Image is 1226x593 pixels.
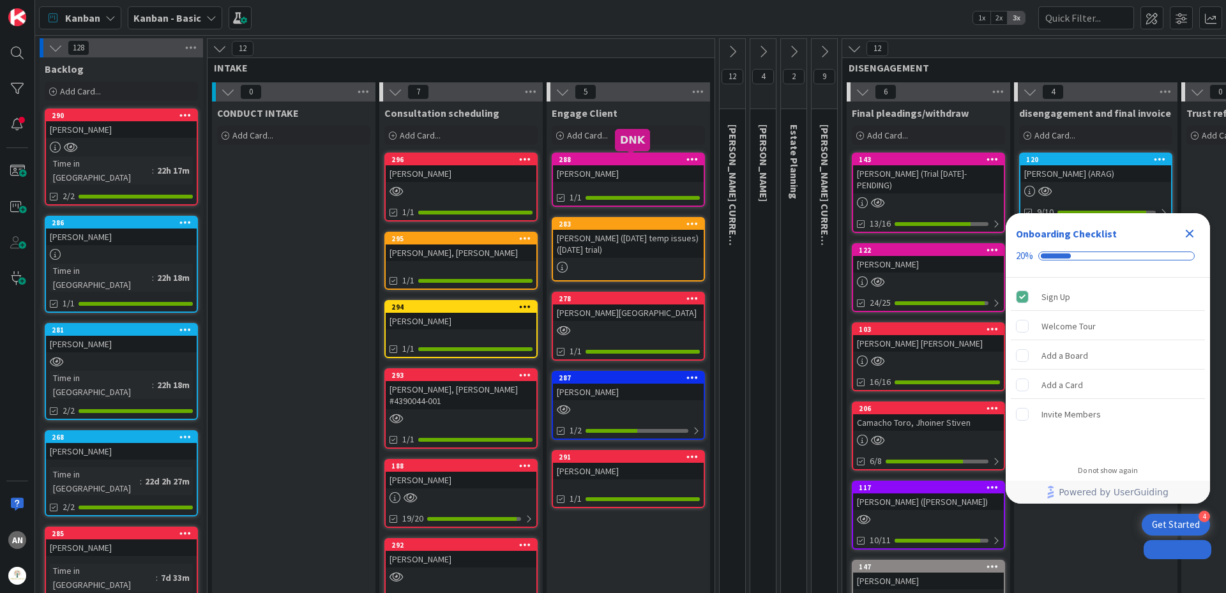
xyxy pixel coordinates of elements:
[853,244,1004,256] div: 122
[391,541,536,550] div: 292
[232,130,273,141] span: Add Card...
[853,414,1004,431] div: Camacho Toro, Jhoiner Stiven
[814,69,835,84] span: 9
[553,451,704,479] div: 291[PERSON_NAME]
[553,293,704,321] div: 278[PERSON_NAME][GEOGRAPHIC_DATA]
[1020,165,1171,182] div: [PERSON_NAME] (ARAG)
[870,375,891,389] span: 16/16
[386,154,536,182] div: 296[PERSON_NAME]
[553,384,704,400] div: [PERSON_NAME]
[875,84,897,100] span: 6
[1034,130,1075,141] span: Add Card...
[402,274,414,287] span: 1/1
[386,381,536,409] div: [PERSON_NAME], [PERSON_NAME] #4390044-001
[1019,107,1171,119] span: disengagement and final invoice
[722,69,743,84] span: 12
[158,571,193,585] div: 7d 33m
[867,41,888,56] span: 12
[391,155,536,164] div: 296
[1011,342,1205,370] div: Add a Board is incomplete.
[553,451,704,463] div: 291
[386,370,536,409] div: 293[PERSON_NAME], [PERSON_NAME] #4390044-001
[63,297,75,310] span: 1/1
[853,403,1004,431] div: 206Camacho Toro, Jhoiner Stiven
[559,155,704,164] div: 288
[1142,514,1210,536] div: Open Get Started checklist, remaining modules: 4
[559,373,704,382] div: 287
[8,8,26,26] img: Visit kanbanzone.com
[867,130,908,141] span: Add Card...
[1038,6,1134,29] input: Quick Filter...
[52,111,197,120] div: 290
[46,336,197,352] div: [PERSON_NAME]
[46,528,197,556] div: 285[PERSON_NAME]
[391,371,536,380] div: 293
[45,216,198,313] a: 286[PERSON_NAME]Time in [GEOGRAPHIC_DATA]:22h 18m1/1
[46,229,197,245] div: [PERSON_NAME]
[853,154,1004,165] div: 143
[1041,289,1070,304] div: Sign Up
[752,69,774,84] span: 4
[1041,407,1101,422] div: Invite Members
[727,124,739,290] span: KRISTI CURRENT CLIENTS
[1011,312,1205,340] div: Welcome Tour is incomplete.
[1041,377,1083,393] div: Add a Card
[384,232,538,290] a: 295[PERSON_NAME], [PERSON_NAME]1/1
[384,459,538,528] a: 188[PERSON_NAME]19/20
[1042,84,1064,100] span: 4
[386,539,536,551] div: 292
[757,124,770,202] span: KRISTI PROBATE
[1019,153,1172,221] a: 120[PERSON_NAME] (ARAG)9/10
[553,304,704,321] div: [PERSON_NAME][GEOGRAPHIC_DATA]
[553,154,704,182] div: 288[PERSON_NAME]
[214,61,699,74] span: INTAKE
[553,372,704,400] div: 287[PERSON_NAME]
[859,246,1004,255] div: 122
[1026,155,1171,164] div: 120
[552,450,705,508] a: 291[PERSON_NAME]1/1
[853,482,1004,493] div: 117
[1020,154,1171,165] div: 120
[152,271,154,285] span: :
[852,107,969,119] span: Final pleadings/withdraw
[552,153,705,207] a: 288[PERSON_NAME]1/1
[50,156,152,184] div: Time in [GEOGRAPHIC_DATA]
[63,190,75,203] span: 2/2
[853,493,1004,510] div: [PERSON_NAME] ([PERSON_NAME])
[853,561,1004,589] div: 147[PERSON_NAME]
[402,433,414,446] span: 1/1
[391,234,536,243] div: 295
[553,372,704,384] div: 287
[1016,250,1033,262] div: 20%
[853,573,1004,589] div: [PERSON_NAME]
[46,217,197,229] div: 286
[156,571,158,585] span: :
[384,153,538,221] a: 296[PERSON_NAME]1/1
[402,342,414,356] span: 1/1
[386,370,536,381] div: 293
[63,404,75,417] span: 2/2
[570,424,582,437] span: 1/2
[553,463,704,479] div: [PERSON_NAME]
[870,217,891,230] span: 13/16
[853,154,1004,193] div: 143[PERSON_NAME] (Trial [DATE]-PENDING)
[852,402,1005,470] a: 206Camacho Toro, Jhoiner Stiven6/8
[1011,371,1205,399] div: Add a Card is incomplete.
[1016,250,1200,262] div: Checklist progress: 20%
[853,256,1004,273] div: [PERSON_NAME]
[620,134,645,146] h5: DNK
[553,218,704,258] div: 283[PERSON_NAME] ([DATE] temp issues)([DATE] trial)
[402,512,423,525] span: 19/20
[45,109,198,206] a: 290[PERSON_NAME]Time in [GEOGRAPHIC_DATA]:22h 17m2/2
[1011,283,1205,311] div: Sign Up is complete.
[559,294,704,303] div: 278
[553,165,704,182] div: [PERSON_NAME]
[853,335,1004,352] div: [PERSON_NAME] [PERSON_NAME]
[386,165,536,182] div: [PERSON_NAME]
[232,41,254,56] span: 12
[1006,213,1210,504] div: Checklist Container
[559,453,704,462] div: 291
[859,325,1004,334] div: 103
[386,460,536,488] div: 188[PERSON_NAME]
[46,432,197,443] div: 268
